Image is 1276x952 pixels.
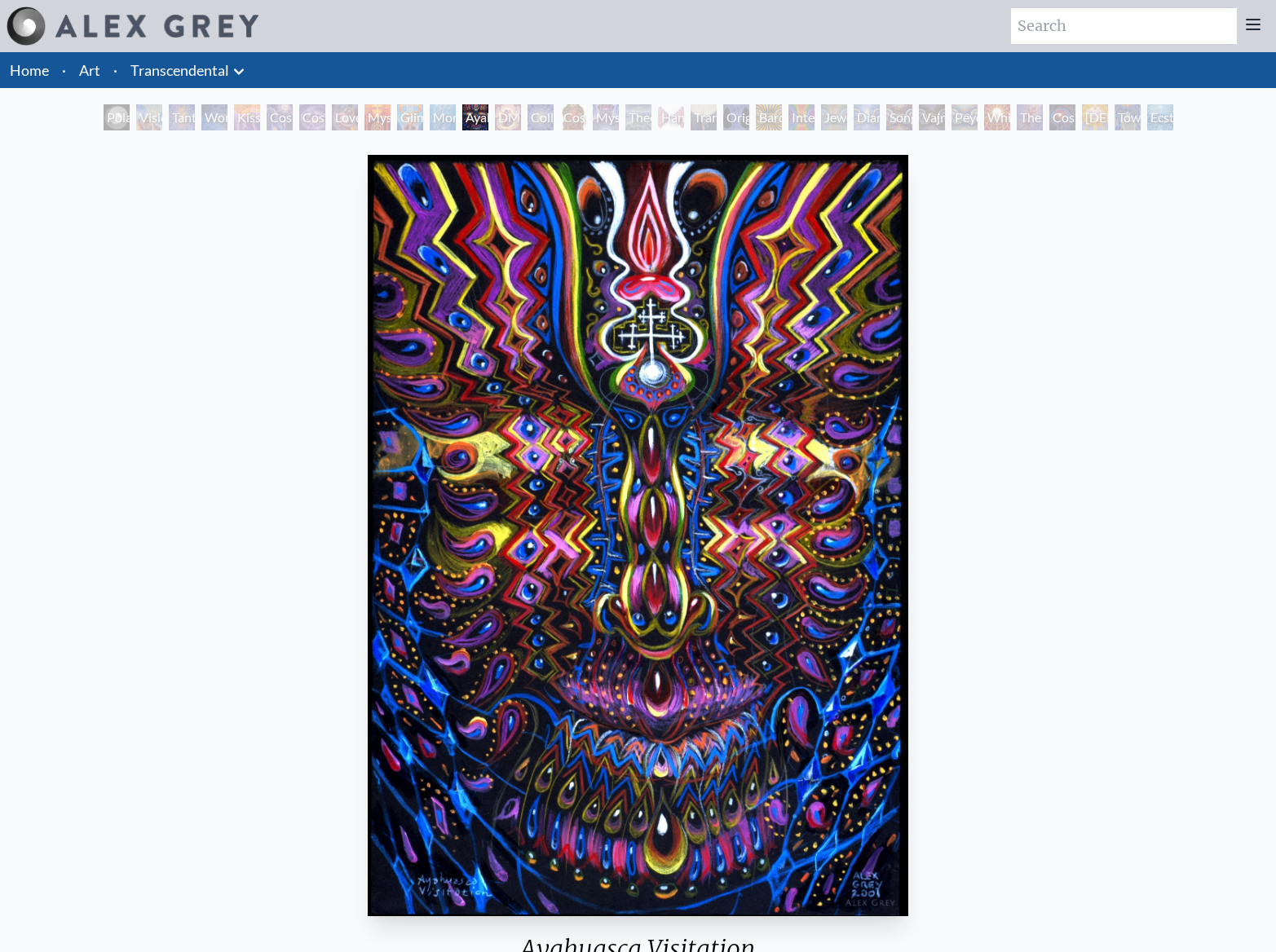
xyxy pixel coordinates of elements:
[919,104,945,130] div: Vajra Being
[1082,104,1108,130] div: [DEMOGRAPHIC_DATA]
[104,104,130,130] div: Polar Unity Spiral
[691,104,717,130] div: Transfiguration
[368,155,907,916] img: Ayahuasca-Visitation-2001-Alex-Grey-watermarked.jpg
[430,104,456,130] div: Monochord
[593,104,619,130] div: Mystic Eye
[951,104,978,130] div: Peyote Being
[1011,8,1237,44] input: Search
[107,52,124,88] li: ·
[364,104,391,130] div: Mysteriosa 2
[169,104,195,130] div: Tantra
[756,104,782,130] div: Bardo Being
[201,104,227,130] div: Wonder
[854,104,880,130] div: Diamond Being
[299,104,325,130] div: Cosmic Artist
[267,104,293,130] div: Cosmic Creativity
[886,104,912,130] div: Song of Vajra Being
[788,104,815,130] div: Interbeing
[1049,104,1075,130] div: Cosmic Consciousness
[625,104,651,130] div: Theologue
[136,104,162,130] div: Visionary Origin of Language
[1147,104,1173,130] div: Ecstasy
[528,104,554,130] div: Collective Vision
[1115,104,1141,130] div: Toward the One
[332,104,358,130] div: Love is a Cosmic Force
[397,104,423,130] div: Glimpsing the Empyrean
[821,104,847,130] div: Jewel Being
[1017,104,1043,130] div: The Great Turn
[495,104,521,130] div: DMT - The Spirit Molecule
[984,104,1010,130] div: White Light
[55,52,73,88] li: ·
[130,59,229,82] a: Transcendental
[10,61,49,79] a: Home
[234,104,260,130] div: Kiss of the [MEDICAL_DATA]
[462,104,488,130] div: Ayahuasca Visitation
[79,59,100,82] a: Art
[723,104,749,130] div: Original Face
[560,104,586,130] div: Cosmic [DEMOGRAPHIC_DATA]
[658,104,684,130] div: Hands that See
